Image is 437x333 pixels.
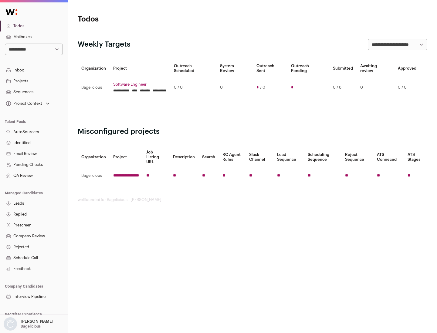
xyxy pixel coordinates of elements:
h2: Weekly Targets [78,40,130,49]
th: Project [110,60,170,77]
td: 0 [357,77,394,98]
td: Bagelicious [78,168,110,183]
th: ATS Stages [404,146,427,168]
th: Organization [78,146,110,168]
th: Job Listing URL [143,146,169,168]
td: Bagelicious [78,77,110,98]
th: RC Agent Rules [219,146,245,168]
a: Software Engineer [113,82,167,87]
th: Outreach Scheduled [170,60,216,77]
button: Open dropdown [5,99,51,108]
img: Wellfound [2,6,21,18]
th: Slack Channel [246,146,273,168]
th: System Review [216,60,252,77]
footer: wellfound:ai for Bagelicious - [PERSON_NAME] [78,197,427,202]
th: Project [110,146,143,168]
th: Approved [394,60,420,77]
th: Awaiting review [357,60,394,77]
h2: Misconfigured projects [78,127,427,137]
th: Reject Sequence [341,146,374,168]
th: ATS Conneced [373,146,404,168]
p: Bagelicious [21,324,41,329]
td: 0 / 0 [170,77,216,98]
th: Outreach Pending [287,60,329,77]
span: / 0 [260,85,265,90]
th: Description [169,146,198,168]
h1: Todos [78,15,194,24]
img: nopic.png [4,317,17,331]
button: Open dropdown [2,317,55,331]
th: Scheduling Sequence [304,146,341,168]
td: 0 / 6 [329,77,357,98]
p: [PERSON_NAME] [21,319,53,324]
th: Lead Sequence [273,146,304,168]
th: Organization [78,60,110,77]
th: Outreach Sent [253,60,288,77]
td: 0 [216,77,252,98]
th: Submitted [329,60,357,77]
td: 0 / 0 [394,77,420,98]
div: Project Context [5,101,42,106]
th: Search [198,146,219,168]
